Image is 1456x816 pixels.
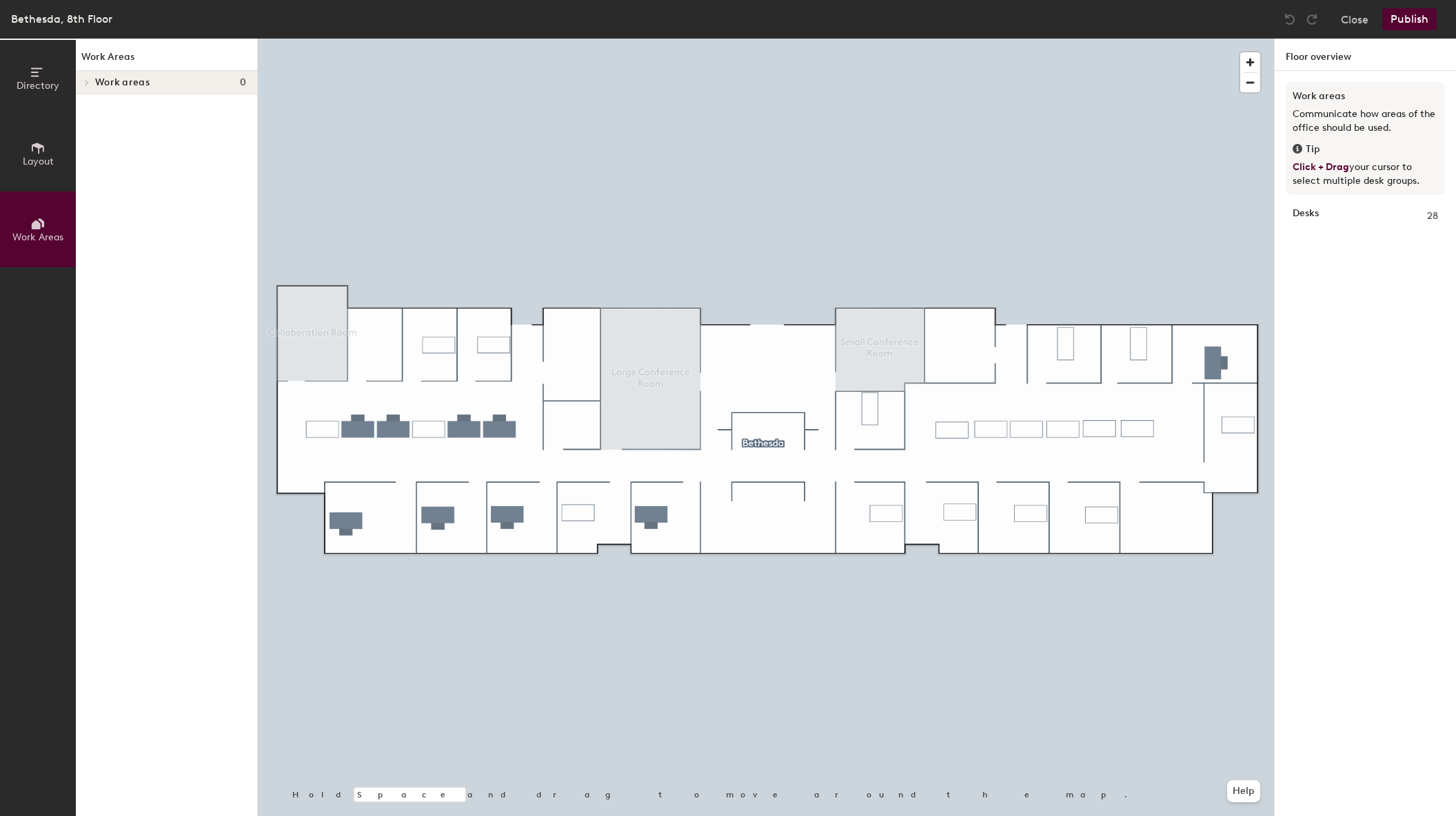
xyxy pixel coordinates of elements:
h3: Work areas [1293,89,1438,104]
span: 0 [240,77,246,88]
span: Click + Drag [1293,161,1349,173]
h1: Work Areas [76,50,257,71]
span: Work areas [95,77,150,88]
span: 28 [1427,209,1438,224]
strong: Desks [1293,209,1319,224]
button: Close [1341,8,1368,30]
div: Bethesda, 8th Floor [11,10,112,28]
p: Communicate how areas of the office should be used. [1293,107,1438,135]
p: your cursor to select multiple desk groups. [1293,160,1438,188]
h1: Floor overview [1275,39,1456,71]
button: Help [1227,780,1260,802]
img: Undo [1283,12,1297,26]
div: Tip [1293,142,1438,157]
span: Layout [23,156,54,167]
img: Redo [1305,12,1319,26]
span: Work Areas [12,231,63,243]
span: Directory [17,80,59,92]
button: Publish [1382,8,1437,30]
